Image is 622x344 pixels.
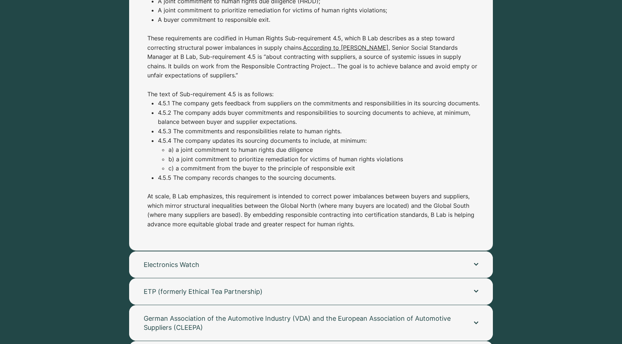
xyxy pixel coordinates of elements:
button: German Association of the Automotive Industry (VDA) and the European Association of Automotive Su... [129,305,493,341]
p: a) a joint commitment to human rights due diligence [168,145,482,155]
button: ETP (formerly Ethical Tea Partnership) [129,278,493,305]
p: b) a joint commitment to prioritize remediation for victims of human rights violations [168,155,482,164]
p: 4.5.5 The company records changes to the sourcing documents. [158,173,482,192]
p: A buyer commitment to responsible exit. [158,15,482,34]
p: c) a commitment from the buyer to the principle of responsible exit [168,164,482,173]
p: The text of Sub-requirement 4.5 is as follows: [147,90,482,99]
p: At scale, B Lab emphasizes, this requirement is intended to correct power imbalances between buye... [147,192,482,229]
span: ETP (formerly Ethical Tea Partnership) [144,287,459,296]
p: A joint commitment to prioritize remediation for victims of human rights violations; [158,6,482,15]
a: According to [PERSON_NAME] [303,44,388,51]
p: 4.5.3 The commitments and responsibilities relate to human rights. [158,127,482,136]
p: 4.5.2 The company adds buyer commitments and responsibilities to sourcing documents to achieve, a... [158,108,482,127]
button: Electronics Watch [129,251,493,278]
p: 4.5.4 The company updates its sourcing documents to include, at minimum: [158,136,482,146]
span: German Association of the Automotive Industry (VDA) and the European Association of Automotive Su... [144,314,459,332]
p: These requirements are codified in Human Rights Sub-requirement 4.5, which B Lab describes as a s... [147,34,482,90]
p: 4.5.1 The company gets feedback from suppliers on the commitments and responsibilities in its sou... [158,99,482,108]
span: Electronics Watch [144,260,459,269]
